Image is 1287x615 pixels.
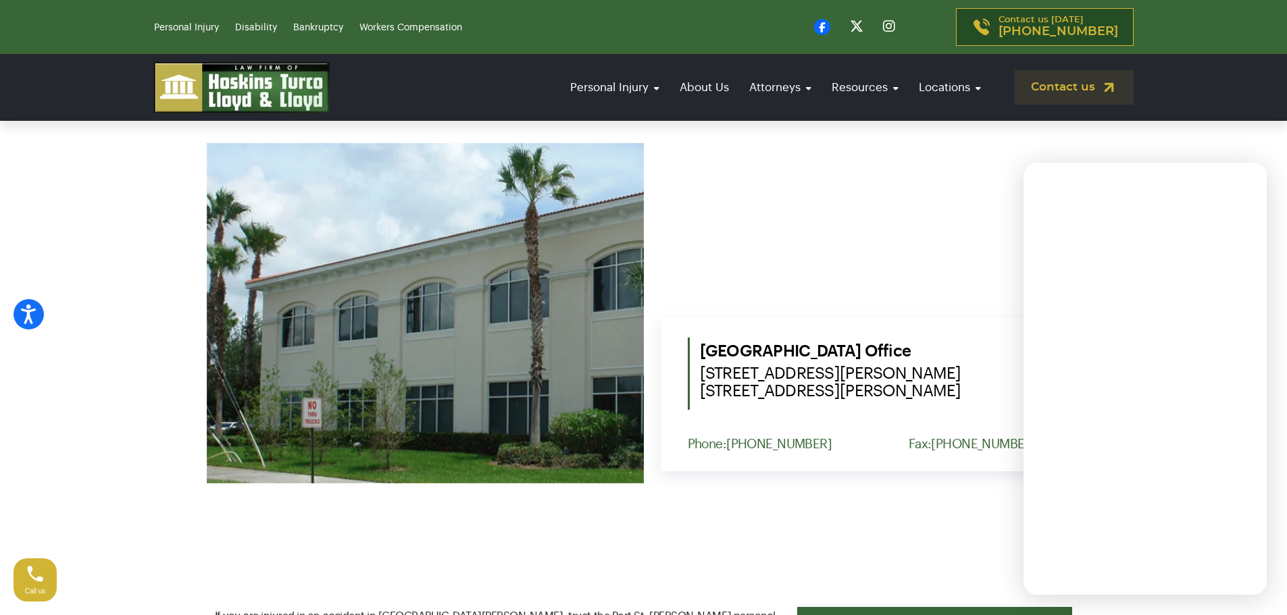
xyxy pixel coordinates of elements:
[235,23,277,32] a: Disability
[688,437,832,451] p: Phone:
[673,68,736,107] a: About Us
[956,8,1134,46] a: Contact us [DATE][PHONE_NUMBER]
[999,16,1118,38] p: Contact us [DATE]
[207,143,644,483] img: PSL Office
[700,338,1037,400] h5: [GEOGRAPHIC_DATA] Office
[25,587,46,595] span: Call us
[999,25,1118,38] span: [PHONE_NUMBER]
[931,437,1036,450] a: [PHONE_NUMBER]
[154,62,330,113] img: logo
[726,437,832,450] a: [PHONE_NUMBER]
[293,23,343,32] a: Bankruptcy
[563,68,666,107] a: Personal Injury
[825,68,905,107] a: Resources
[912,68,988,107] a: Locations
[909,437,1037,451] p: Fax:
[742,68,818,107] a: Attorneys
[700,365,1037,400] span: [STREET_ADDRESS][PERSON_NAME] [STREET_ADDRESS][PERSON_NAME]
[359,23,462,32] a: Workers Compensation
[154,23,219,32] a: Personal Injury
[1015,70,1134,105] a: Contact us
